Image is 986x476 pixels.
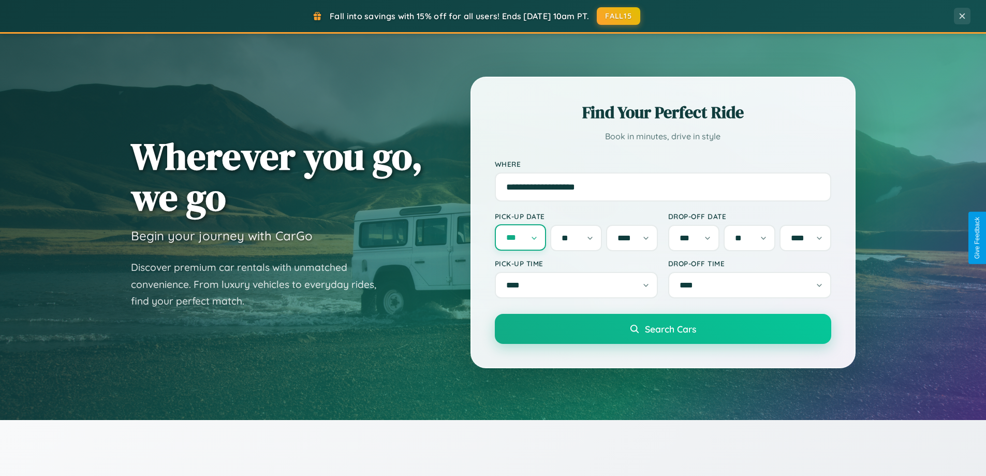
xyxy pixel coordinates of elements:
[645,323,696,335] span: Search Cars
[668,259,831,268] label: Drop-off Time
[597,7,640,25] button: FALL15
[495,212,658,221] label: Pick-up Date
[131,228,313,243] h3: Begin your journey with CarGo
[668,212,831,221] label: Drop-off Date
[131,259,390,310] p: Discover premium car rentals with unmatched convenience. From luxury vehicles to everyday rides, ...
[495,129,831,144] p: Book in minutes, drive in style
[495,160,831,168] label: Where
[495,314,831,344] button: Search Cars
[495,259,658,268] label: Pick-up Time
[330,11,589,21] span: Fall into savings with 15% off for all users! Ends [DATE] 10am PT.
[974,217,981,259] div: Give Feedback
[495,101,831,124] h2: Find Your Perfect Ride
[131,136,423,218] h1: Wherever you go, we go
